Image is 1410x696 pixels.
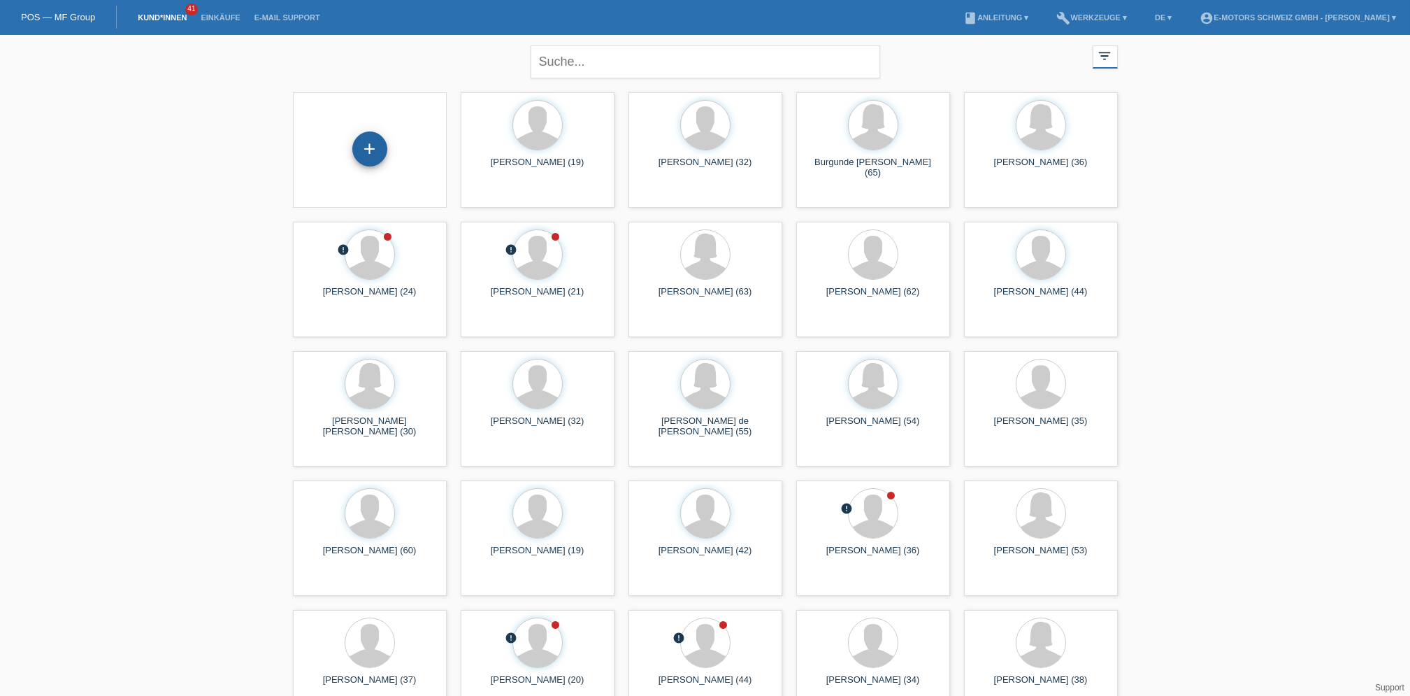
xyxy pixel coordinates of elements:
i: filter_list [1098,48,1113,64]
i: error [338,243,350,256]
div: [PERSON_NAME] (60) [304,545,436,567]
i: error [505,243,518,256]
div: [PERSON_NAME] (32) [640,157,771,179]
i: error [673,632,686,644]
a: POS — MF Group [21,12,95,22]
div: Unbestätigt, in Bearbeitung [505,243,518,258]
i: error [841,502,854,515]
div: Unbestätigt, in Bearbeitung [505,632,518,646]
div: [PERSON_NAME] (19) [472,157,603,179]
div: [PERSON_NAME] (54) [807,416,939,438]
i: build [1056,11,1070,25]
div: [PERSON_NAME] (36) [807,545,939,567]
div: [PERSON_NAME] (32) [472,416,603,438]
div: Kund*in hinzufügen [353,137,387,161]
div: [PERSON_NAME] (21) [472,286,603,308]
i: book [963,11,977,25]
a: Einkäufe [194,13,247,22]
a: DE ▾ [1148,13,1179,22]
div: [PERSON_NAME] de [PERSON_NAME] (55) [640,416,771,438]
div: [PERSON_NAME] (42) [640,545,771,567]
a: Support [1375,683,1404,693]
div: [PERSON_NAME] (19) [472,545,603,567]
div: [PERSON_NAME] (62) [807,286,939,308]
div: [PERSON_NAME] [PERSON_NAME] (30) [304,416,436,438]
div: [PERSON_NAME] (35) [975,416,1107,438]
a: Kund*innen [131,13,194,22]
input: Suche... [531,45,880,78]
a: buildWerkzeuge ▾ [1049,13,1134,22]
i: error [505,632,518,644]
i: account_circle [1200,11,1214,25]
a: E-Mail Support [247,13,327,22]
div: [PERSON_NAME] (36) [975,157,1107,179]
span: 41 [185,3,198,15]
a: bookAnleitung ▾ [956,13,1035,22]
div: Unbestätigt, in Bearbeitung [338,243,350,258]
div: [PERSON_NAME] (63) [640,286,771,308]
div: [PERSON_NAME] (53) [975,545,1107,567]
div: [PERSON_NAME] (24) [304,286,436,308]
div: Unbestätigt, in Bearbeitung [673,632,686,646]
a: account_circleE-Motors Schweiz GmbH - [PERSON_NAME] ▾ [1193,13,1403,22]
div: [PERSON_NAME] (44) [975,286,1107,308]
div: Unbestätigt, in Bearbeitung [841,502,854,517]
div: Burgunde [PERSON_NAME] (65) [807,157,939,179]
